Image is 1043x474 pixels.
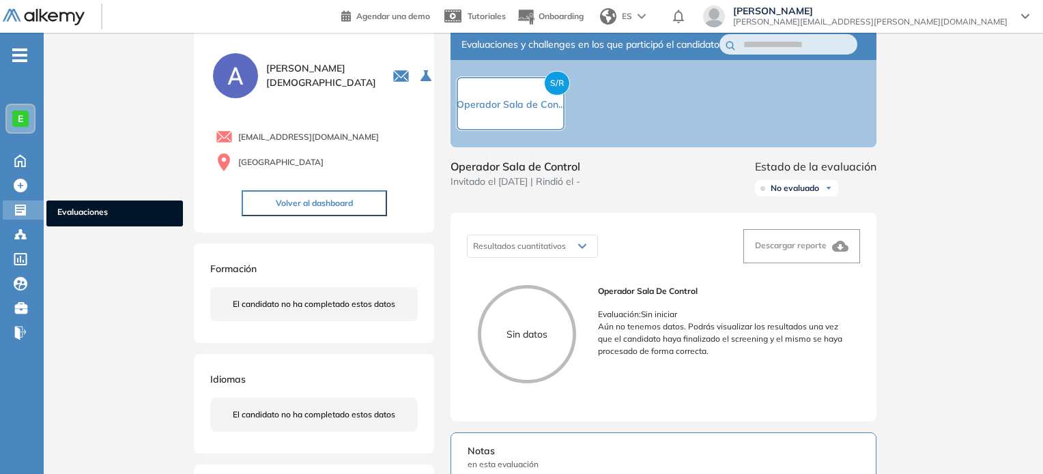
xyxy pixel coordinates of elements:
span: [PERSON_NAME] [DEMOGRAPHIC_DATA] [266,61,376,90]
span: Evaluaciones y challenges en los que participó el candidato [461,38,719,52]
span: Operador Sala de Control [598,285,849,297]
i: - [12,54,27,57]
span: El candidato no ha completado estos datos [233,298,395,310]
span: Estado de la evaluación [755,158,876,175]
span: Operador Sala de Control [451,158,580,175]
img: arrow [638,14,646,19]
img: world [600,8,616,25]
span: Operador Sala de Con... [457,98,565,110]
span: Tutoriales [468,11,506,21]
span: [PERSON_NAME][EMAIL_ADDRESS][PERSON_NAME][DOMAIN_NAME] [733,16,1008,27]
button: Volver al dashboard [242,190,387,216]
p: Sin datos [481,327,573,342]
span: Formación [210,263,257,275]
img: Logo [3,9,85,26]
span: No evaluado [771,183,819,194]
span: Descargar reporte [755,240,827,250]
span: ES [622,10,632,23]
img: PROFILE_MENU_LOGO_USER [210,50,261,101]
span: Agendar una demo [356,11,430,21]
span: Invitado el [DATE] | Rindió el - [451,175,580,189]
span: Onboarding [539,11,584,21]
span: Notas [468,444,859,458]
p: Aún no tenemos datos. Podrás visualizar los resultados una vez que el candidato haya finalizado e... [598,321,849,357]
button: Descargar reporte [743,229,860,263]
span: El candidato no ha completado estos datos [233,409,395,421]
span: S/R [544,71,570,95]
span: [PERSON_NAME] [733,5,1008,16]
a: Agendar una demo [341,7,430,23]
p: Evaluación : Sin iniciar [598,308,849,321]
span: [EMAIL_ADDRESS][DOMAIN_NAME] [238,131,379,143]
button: Onboarding [517,2,584,31]
span: Evaluaciones [57,206,172,221]
span: Idiomas [210,373,246,385]
img: Ícono de flecha [825,184,833,192]
span: [GEOGRAPHIC_DATA] [238,156,324,168]
span: Resultados cuantitativos [473,241,566,251]
span: en esta evaluación [468,458,859,471]
span: E [18,113,23,124]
